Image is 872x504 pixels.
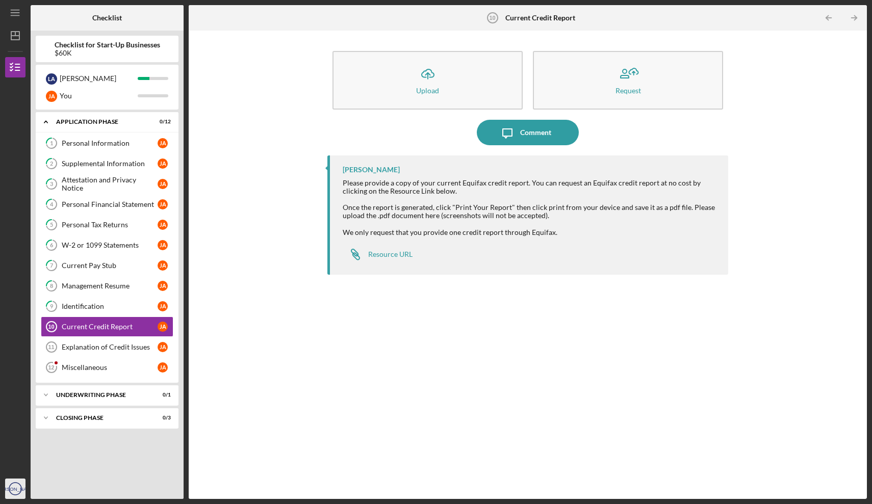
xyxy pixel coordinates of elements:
[368,250,413,258] div: Resource URL
[62,302,158,310] div: Identification
[158,240,168,250] div: J A
[62,261,158,270] div: Current Pay Stub
[62,160,158,168] div: Supplemental Information
[343,179,718,236] div: Please provide a copy of your current Equifax credit report. You can request an Equifax credit re...
[55,41,160,49] b: Checklist for Start-Up Businesses
[158,301,168,311] div: J A
[158,158,168,169] div: J A
[477,120,579,145] button: Comment
[50,161,53,167] tspan: 2
[152,119,171,125] div: 0 / 12
[41,215,173,235] a: 5Personal Tax ReturnsJA
[46,91,57,102] div: J A
[48,324,54,330] tspan: 10
[158,342,168,352] div: J A
[152,415,171,421] div: 0 / 3
[158,281,168,291] div: J A
[62,363,158,372] div: Miscellaneous
[62,200,158,208] div: Personal Financial Statement
[62,139,158,147] div: Personal Information
[343,166,400,174] div: [PERSON_NAME]
[50,303,54,310] tspan: 9
[62,343,158,351] div: Explanation of Credit Issues
[5,479,25,499] button: [PERSON_NAME]
[41,316,173,337] a: 10Current Credit ReportJA
[41,133,173,153] a: 1Personal InformationJA
[60,87,138,104] div: You
[158,362,168,373] div: J A
[158,138,168,148] div: J A
[56,119,145,125] div: Application Phase
[615,87,641,94] div: Request
[48,364,54,370] tspan: 12
[505,14,575,22] b: Current Credit Report
[50,140,53,147] tspan: 1
[56,392,145,398] div: Underwriting Phase
[48,344,54,350] tspan: 11
[158,322,168,332] div: J A
[50,181,53,188] tspan: 3
[158,260,168,271] div: J A
[41,153,173,174] a: 2Supplemental InformationJA
[60,70,138,87] div: [PERSON_NAME]
[62,241,158,249] div: W-2 or 1099 Statements
[41,296,173,316] a: 9IdentificationJA
[41,235,173,255] a: 6W-2 or 1099 StatementsJA
[158,179,168,189] div: J A
[41,194,173,215] a: 4Personal Financial StatementJA
[50,222,53,228] tspan: 5
[41,337,173,357] a: 11Explanation of Credit IssuesJA
[152,392,171,398] div: 0 / 1
[62,282,158,290] div: Management Resume
[332,51,523,110] button: Upload
[56,415,145,421] div: Closing Phase
[158,199,168,209] div: J A
[50,262,54,269] tspan: 7
[41,174,173,194] a: 3Attestation and Privacy NoticeJA
[41,255,173,276] a: 7Current Pay StubJA
[533,51,723,110] button: Request
[41,276,173,296] a: 8Management ResumeJA
[62,176,158,192] div: Attestation and Privacy Notice
[416,87,439,94] div: Upload
[50,242,54,249] tspan: 6
[50,283,53,289] tspan: 8
[55,49,160,57] div: $60K
[46,73,57,85] div: L A
[92,14,122,22] b: Checklist
[41,357,173,378] a: 12MiscellaneousJA
[158,220,168,230] div: J A
[62,323,158,331] div: Current Credit Report
[343,244,413,264] a: Resource URL
[50,201,54,208] tspan: 4
[62,221,158,229] div: Personal Tax Returns
[520,120,551,145] div: Comment
[490,15,496,21] tspan: 10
